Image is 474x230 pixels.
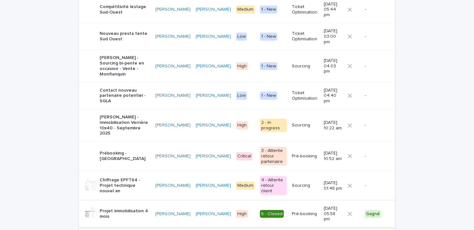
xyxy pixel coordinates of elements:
a: [PERSON_NAME] [155,211,191,217]
div: 4 - Attente retour client [260,176,287,195]
p: Ticket Optimisation [292,4,318,15]
tr: [PERSON_NAME] - Immobilisation Verrière 10x40 - Septembre 2025[PERSON_NAME] [PERSON_NAME] High2 -... [79,109,395,141]
p: Ticket Optimisation [292,31,318,42]
a: [PERSON_NAME] [196,7,231,12]
tr: Projet immobilisation 4 mois[PERSON_NAME] [PERSON_NAME] High5 - ClosedPré-booking[DATE] 05:58 pmG... [79,200,395,227]
p: Compétitivité lestage Sud-Ouest [100,4,150,15]
a: [PERSON_NAME] [196,183,231,188]
p: [DATE] 05:44 pm [324,2,342,18]
div: High [236,121,248,129]
p: Sourcing [292,123,318,128]
p: - [365,64,385,69]
a: [PERSON_NAME] [155,123,191,128]
p: [DATE] 04:40 pm [324,88,342,104]
div: 1 - New [260,92,277,100]
a: [PERSON_NAME] [196,64,231,69]
p: - [365,123,385,128]
p: Nouveau presta tente Sud Ouest [100,31,150,42]
p: Pré-booking [292,154,318,159]
a: [PERSON_NAME] [196,154,231,159]
p: Projet immobilisation 4 mois [100,208,150,219]
p: Sourcing [292,183,318,188]
p: Sourcing [292,64,318,69]
p: - [365,154,385,159]
p: Prébooking - [GEOGRAPHIC_DATA] [100,151,150,162]
div: Low [236,33,247,41]
a: [PERSON_NAME] [196,123,231,128]
div: 5 - Closed [260,210,284,218]
tr: Contact nouveau partenaire potentiel - SGLA[PERSON_NAME] [PERSON_NAME] Low1 - NewTicket Optimisat... [79,82,395,109]
a: [PERSON_NAME] [155,183,191,188]
a: [PERSON_NAME] [155,154,191,159]
div: 2 - In progress [260,119,287,132]
p: [DATE] 05:58 pm [324,206,342,222]
div: Critical [236,152,252,160]
div: Medium [236,5,255,14]
p: [PERSON_NAME] - Immobilisation Verrière 10x40 - Septembre 2025 [100,115,150,136]
div: Gagné [365,210,381,218]
tr: Nouveau presta tente Sud Ouest[PERSON_NAME] [PERSON_NAME] Low1 - NewTicket Optimisation[DATE] 03:... [79,23,395,50]
p: [DATE] 10:22 am [324,120,342,131]
a: [PERSON_NAME] [196,34,231,39]
div: Low [236,92,247,100]
a: [PERSON_NAME] [155,34,191,39]
p: [DATE] 04:03 pm [324,58,342,74]
div: High [236,210,248,218]
tr: [PERSON_NAME] - Sourcing bi-pente en occasion - Vente - Monflanquin[PERSON_NAME] [PERSON_NAME] Hi... [79,50,395,82]
div: 3 - Attente retour partenaire [260,147,287,165]
div: 1 - New [260,62,277,70]
p: [PERSON_NAME] - Sourcing bi-pente en occasion - Vente - Monflanquin [100,55,150,77]
p: Pré-booking [292,211,318,217]
p: [DATE] 03:00 pm [324,28,342,45]
p: [DATE] 10:52 am [324,151,342,162]
p: - [365,93,385,98]
a: [PERSON_NAME] [196,211,231,217]
p: [DATE] 01:48 pm [324,180,342,191]
div: 1 - New [260,5,277,14]
div: Medium [236,182,255,190]
div: High [236,62,248,70]
tr: Chiffrage EPFT64 - Projet technique nouvel an[PERSON_NAME] [PERSON_NAME] Medium4 - Attente retour... [79,171,395,200]
a: [PERSON_NAME] [155,7,191,12]
p: - [365,34,385,39]
p: Contact nouveau partenaire potentiel - SGLA [100,88,150,104]
tr: Prébooking - [GEOGRAPHIC_DATA][PERSON_NAME] [PERSON_NAME] Critical3 - Attente retour partenairePr... [79,142,395,171]
div: 1 - New [260,33,277,41]
a: [PERSON_NAME] [196,93,231,98]
a: [PERSON_NAME] [155,64,191,69]
p: Chiffrage EPFT64 - Projet technique nouvel an [100,177,150,194]
p: - [365,7,385,12]
a: [PERSON_NAME] [155,93,191,98]
p: - [365,183,385,188]
p: Ticket Optimisation [292,90,318,101]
